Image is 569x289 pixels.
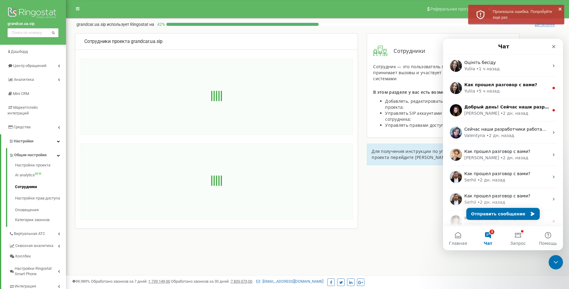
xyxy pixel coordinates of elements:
span: Виртуальная АТС [14,231,45,237]
p: grandcar.ua.sip [76,21,154,27]
u: 1 739 149,00 [148,279,170,284]
span: Как прошел разговор с вами? [21,155,87,160]
div: [PERSON_NAME] [21,183,56,189]
span: Средства [13,125,31,129]
a: Сквозная аналитика [9,239,66,251]
span: 99,989% [72,279,90,284]
a: AI analyticsNEW [15,169,66,181]
span: Добрый день! Сейчас наши разработчики работают над проблемой дублированием записей в СРМ. Напишу ... [21,66,433,71]
a: Настройки проекта [15,163,66,170]
span: Управлять правами доступа сотрудников к проекту. [385,122,498,128]
span: В этом разделе у вас есть возможность: [373,89,462,95]
span: Управлять SIP аккаунтами и номерами каждого сотрудника; [385,110,488,122]
div: • 2 дн. назад [57,116,85,122]
div: [PERSON_NAME] [21,116,56,122]
img: Profile image for Volodymyr [7,110,19,122]
span: Дашборд [11,49,28,54]
span: Обработано звонков за 30 дней : [171,279,252,284]
img: Ringostat logo [7,6,58,21]
span: Как прошел разговор с вами? [21,177,94,182]
div: • 2 дн. назад [34,138,62,144]
a: Сотрудники [15,181,66,193]
span: Сейчас наши разработчики работают над проблемой дублированием записей в СРМ. Напишу вам, когда по... [21,88,360,93]
span: Сквозная аналитика [15,243,53,249]
a: Оповещения [15,204,66,216]
span: Произошла ошибка. Попробуйте еще раз [493,9,552,20]
img: Profile image for Serhii [7,132,19,144]
u: 7 835 073,00 [231,279,252,284]
span: Добавлять, редактировать и удалять сотрудников проекта; [385,98,493,110]
span: Помощь [96,202,114,207]
a: Общие настройки [9,148,66,160]
span: использует Ringostat на [107,22,154,27]
span: Сотрудники [388,47,425,55]
div: grandcar.ua.sip [84,38,349,45]
span: Реферальная программа [430,7,480,11]
button: Запрос [60,187,90,211]
a: [EMAIL_ADDRESS][DOMAIN_NAME] [256,279,323,284]
span: Для получения инструкции по управлению сотрудниками проекта перейдите [PERSON_NAME] [372,148,498,160]
span: Как прошел разговор с вами? [21,110,87,115]
a: grandcar.ua.sip [7,21,58,27]
img: Profile image for Serhii [7,154,19,166]
span: Сотрудник — это пользователь проекта, который совершает и принимает вызовы и участвует в интеграц... [373,64,509,81]
span: Центр обращений [13,63,46,68]
div: • 2 дн. назад [57,71,85,78]
div: Serhii [21,138,33,144]
button: Отправить сообщение [23,169,97,181]
span: Запрос [67,202,83,207]
span: Чат [41,202,49,207]
a: Настройки [1,134,66,148]
span: Коллбек [15,254,31,259]
div: • 2 дн. назад [57,183,85,189]
span: Настройки [14,139,33,143]
span: Как прошел разговор с вами? [21,132,87,137]
img: Profile image for Olga [7,177,19,189]
img: Profile image for Valentyna [7,88,19,100]
div: • 2 дн. назад [34,160,62,167]
button: Чат [30,187,60,211]
div: • 2 дн. назад [43,94,71,100]
a: Виртуальная АТС [9,227,66,239]
span: Mini CRM [13,91,29,96]
input: Поиск по номеру [7,28,58,37]
span: Сотрудники проекта [84,38,130,44]
span: Главная [6,202,24,207]
a: Настройки Ringostat Smart Phone [9,262,66,279]
button: Помощь [90,187,120,211]
p: 42 % [154,21,166,27]
div: Serhii [21,160,33,167]
a: Категории звонков [15,216,66,223]
div: Valentyna [21,94,42,100]
div: [PERSON_NAME] [21,71,56,78]
a: Коллбек [9,251,66,262]
span: Настройки Ringostat Smart Phone [15,266,58,277]
span: Обработано звонков за 7 дней : [91,279,170,284]
iframe: Intercom live chat [549,255,563,269]
button: close [558,7,562,13]
a: Настройки прав доступа [15,193,66,204]
span: Маркетплейс интеграций [7,105,38,115]
span: Общие настройки [14,152,46,158]
span: Аналитика [14,77,34,82]
iframe: Intercom live chat [443,39,563,250]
